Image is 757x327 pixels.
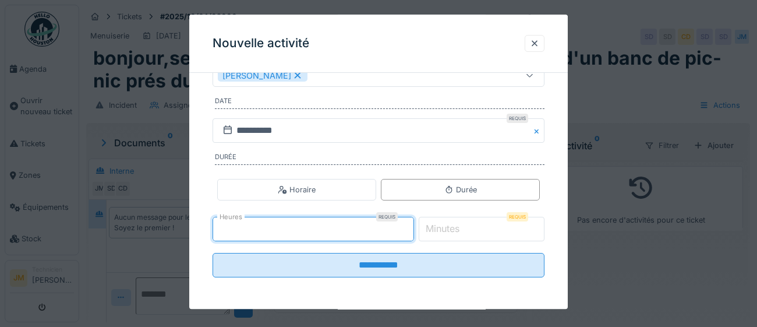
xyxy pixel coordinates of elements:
label: Durée [215,153,544,166]
div: Requis [376,213,398,222]
div: Durée [444,184,477,195]
button: Close [532,119,544,143]
div: Horaire [278,184,316,195]
h3: Nouvelle activité [213,36,309,51]
label: Heures [217,213,245,223]
div: [PERSON_NAME] [218,69,307,82]
label: Minutes [423,222,462,236]
div: Requis [507,114,528,124]
label: Date [215,97,544,110]
div: Requis [507,213,528,222]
